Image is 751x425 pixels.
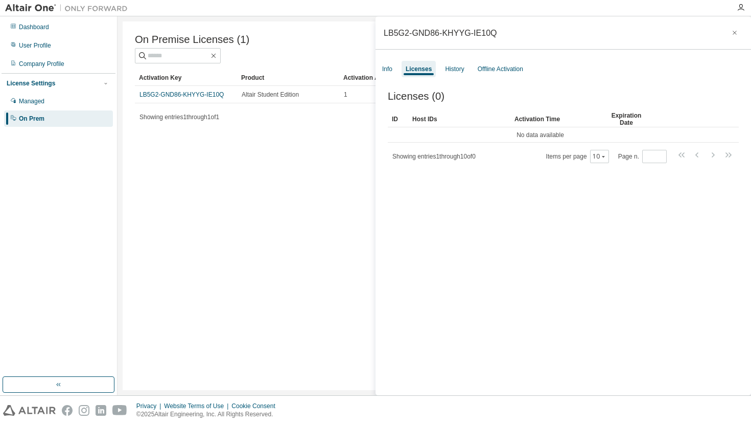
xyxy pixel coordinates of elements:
span: Page n. [618,150,667,163]
img: linkedin.svg [96,405,106,416]
p: © 2025 Altair Engineering, Inc. All Rights Reserved. [136,410,281,419]
img: instagram.svg [79,405,89,416]
span: Licenses (0) [388,91,444,102]
span: Showing entries 1 through 10 of 0 [392,153,476,160]
div: On Prem [19,115,44,123]
div: Expiration Date [605,111,648,127]
span: On Premise Licenses (1) [135,34,249,46]
div: Activation Allowed [343,70,437,86]
img: youtube.svg [112,405,127,416]
div: Host IDs [412,111,506,127]
div: Dashboard [19,23,49,31]
div: Activation Key [139,70,233,86]
span: Items per page [546,150,609,163]
a: LB5G2-GND86-KHYYG-IE10Q [139,91,224,98]
div: User Profile [19,41,51,50]
div: Offline Activation [478,65,523,73]
div: Info [382,65,392,73]
img: Altair One [5,3,133,13]
div: Activation Time [514,111,597,127]
div: License Settings [7,79,55,87]
button: 10 [593,152,606,161]
div: Cookie Consent [231,402,281,410]
div: ID [392,111,404,127]
span: Altair Student Edition [242,91,299,99]
div: Managed [19,97,44,105]
div: Product [241,70,335,86]
div: Company Profile [19,60,64,68]
img: facebook.svg [62,405,73,416]
div: Website Terms of Use [164,402,231,410]
span: Showing entries 1 through 1 of 1 [139,114,219,121]
td: No data available [388,127,693,143]
div: Licenses [406,65,432,73]
span: 1 [344,91,347,99]
div: History [445,65,464,73]
img: altair_logo.svg [3,405,56,416]
div: Privacy [136,402,164,410]
div: LB5G2-GND86-KHYYG-IE10Q [384,29,497,37]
